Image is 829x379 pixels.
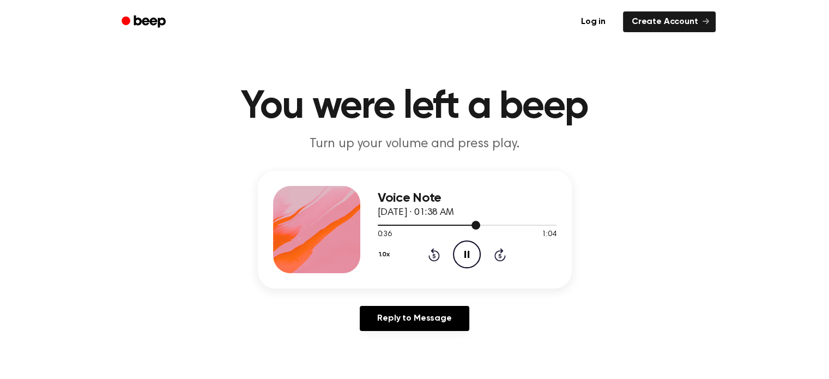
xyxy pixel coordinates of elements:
a: Beep [114,11,176,33]
p: Turn up your volume and press play. [205,135,624,153]
button: 1.0x [378,245,394,264]
span: 1:04 [542,229,556,240]
span: [DATE] · 01:38 AM [378,208,454,218]
a: Reply to Message [360,306,469,331]
a: Create Account [623,11,716,32]
span: 0:36 [378,229,392,240]
a: Log in [570,9,616,34]
h1: You were left a beep [136,87,694,127]
h3: Voice Note [378,191,556,206]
